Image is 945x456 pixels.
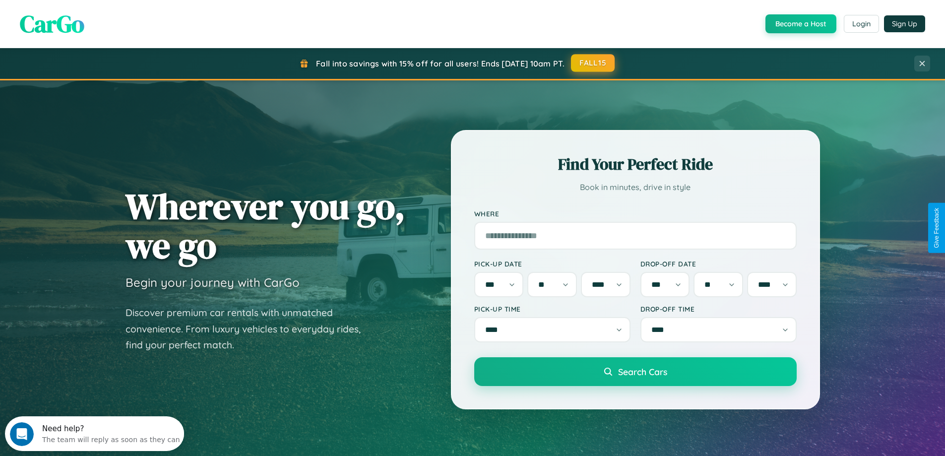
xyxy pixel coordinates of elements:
[474,305,630,313] label: Pick-up Time
[37,16,175,27] div: The team will reply as soon as they can
[640,260,797,268] label: Drop-off Date
[571,54,615,72] button: FALL15
[474,260,630,268] label: Pick-up Date
[4,4,185,31] div: Open Intercom Messenger
[474,209,797,218] label: Where
[618,366,667,377] span: Search Cars
[5,416,184,451] iframe: Intercom live chat discovery launcher
[640,305,797,313] label: Drop-off Time
[126,305,374,353] p: Discover premium car rentals with unmatched convenience. From luxury vehicles to everyday rides, ...
[20,7,84,40] span: CarGo
[37,8,175,16] div: Need help?
[844,15,879,33] button: Login
[884,15,925,32] button: Sign Up
[474,153,797,175] h2: Find Your Perfect Ride
[126,275,300,290] h3: Begin your journey with CarGo
[765,14,836,33] button: Become a Host
[126,187,405,265] h1: Wherever you go, we go
[474,357,797,386] button: Search Cars
[10,422,34,446] iframe: Intercom live chat
[474,180,797,195] p: Book in minutes, drive in style
[933,208,940,248] div: Give Feedback
[316,59,565,68] span: Fall into savings with 15% off for all users! Ends [DATE] 10am PT.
